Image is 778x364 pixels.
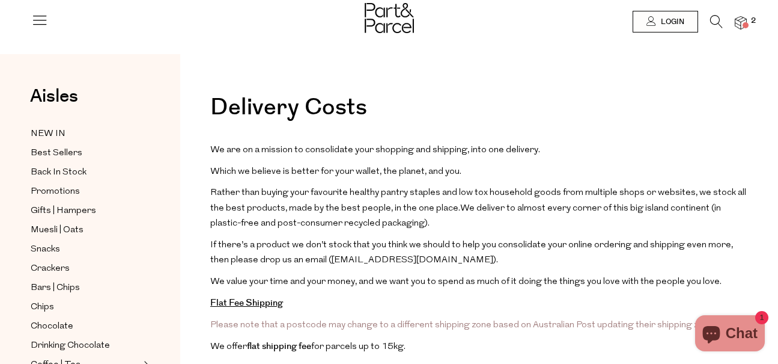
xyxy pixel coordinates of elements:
span: Rather than buying your favourite healthy pantry staples and low tox household goods from multipl... [210,188,746,213]
a: Drinking Chocolate [31,338,140,353]
strong: Flat Fee Shipping [210,297,283,309]
a: Back In Stock [31,165,140,180]
strong: flat shipping fee [247,340,311,353]
span: Aisles [30,83,78,110]
span: Back In Stock [31,165,87,180]
span: 2 [748,16,759,26]
span: Login [658,17,684,27]
a: 2 [735,16,747,29]
a: Chips [31,300,140,315]
span: Bars | Chips [31,281,80,295]
span: Promotions [31,185,80,199]
img: Part&Parcel [365,3,414,33]
span: Chips [31,300,54,315]
span: Which we believe is better for your wallet, the planet, and you. [210,167,461,176]
span: Please note that a postcode may change to a different shipping zone based on Australian Post upda... [210,321,720,330]
a: Aisles [30,87,78,117]
span: Snacks [31,242,60,257]
span: Drinking Chocolate [31,339,110,353]
span: Muesli | Oats [31,223,84,238]
h1: Delivery Costs [210,96,748,131]
a: Promotions [31,184,140,199]
a: Chocolate [31,319,140,334]
span: We value your time and your money, and we want you to spend as much of it doing the things you lo... [210,277,722,286]
a: Bars | Chips [31,280,140,295]
inbox-online-store-chat: Shopify online store chat [691,315,768,354]
a: NEW IN [31,126,140,141]
span: We are on a mission to consolidate your shopping and shipping, into one delivery. [210,146,540,155]
p: We deliver to almost every corner of this big island continent (in plastic-free and post-consumer... [210,185,748,232]
a: Login [633,11,698,32]
a: Gifts | Hampers [31,203,140,218]
span: NEW IN [31,127,65,141]
span: We offer for parcels up to 15kg. [210,342,406,351]
a: Muesli | Oats [31,223,140,238]
span: Gifts | Hampers [31,204,96,218]
a: Snacks [31,242,140,257]
span: Best Sellers [31,146,82,161]
a: Best Sellers [31,146,140,161]
span: Chocolate [31,319,73,334]
span: If there’s a product we don’t stock that you think we should to help you consolidate your online ... [210,241,733,265]
span: Crackers [31,262,70,276]
a: Crackers [31,261,140,276]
